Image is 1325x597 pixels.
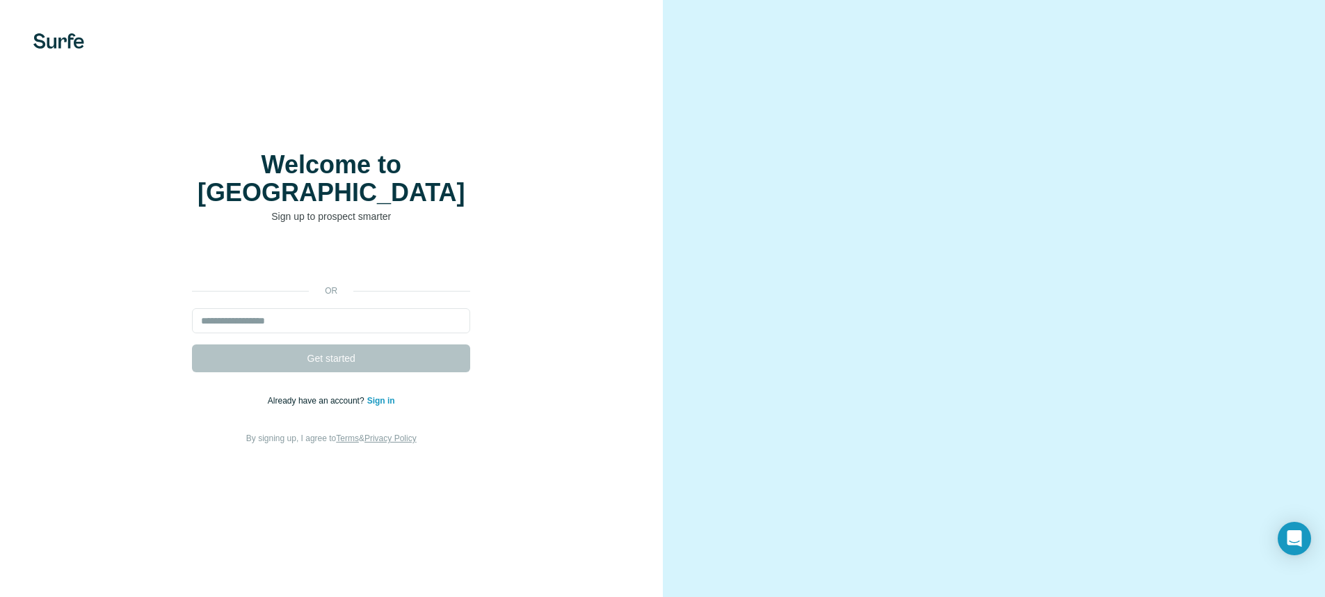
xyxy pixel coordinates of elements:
p: or [309,285,353,297]
a: Sign in [367,396,395,406]
a: Terms [336,433,359,443]
iframe: Sign in with Google Button [185,244,477,275]
img: Surfe's logo [33,33,84,49]
span: Already have an account? [268,396,367,406]
h1: Welcome to [GEOGRAPHIC_DATA] [192,151,470,207]
a: Privacy Policy [364,433,417,443]
p: Sign up to prospect smarter [192,209,470,223]
div: Open Intercom Messenger [1278,522,1311,555]
span: By signing up, I agree to & [246,433,417,443]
